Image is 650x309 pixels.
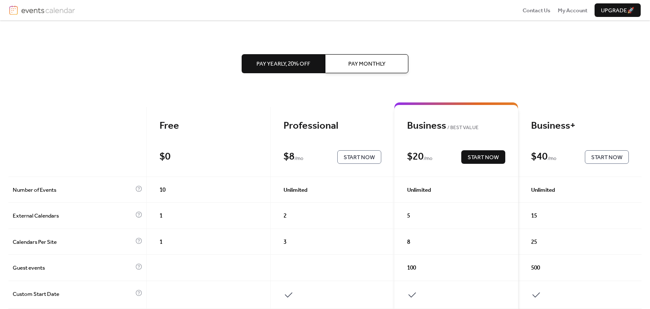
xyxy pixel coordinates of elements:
a: Contact Us [523,6,551,14]
span: 25 [531,238,537,246]
span: 15 [531,212,537,220]
span: Start Now [344,153,375,162]
span: 1 [160,238,162,246]
button: Start Now [461,150,505,164]
span: 2 [284,212,286,220]
div: $ 20 [407,151,424,163]
span: 100 [407,264,416,272]
span: Pay Monthly [348,60,386,68]
span: 3 [284,238,286,246]
span: Upgrade 🚀 [601,6,634,15]
span: My Account [558,6,587,15]
span: 8 [407,238,410,246]
span: / mo [424,154,432,163]
span: Calendars Per Site [13,238,133,246]
span: 10 [160,186,165,194]
div: $ 40 [531,151,548,163]
div: $ 8 [284,151,295,163]
button: Start Now [585,150,629,164]
span: Number of Events [13,186,133,194]
button: Start Now [337,150,381,164]
img: logo [9,6,18,15]
span: BEST VALUE [446,124,479,132]
span: 500 [531,264,540,272]
div: Business+ [531,120,629,132]
span: Unlimited [531,186,555,194]
span: Pay Yearly, 20% off [256,60,310,68]
span: External Calendars [13,212,133,220]
span: Guest events [13,264,133,272]
span: Unlimited [284,186,308,194]
span: 5 [407,212,410,220]
span: Custom Start Date [13,290,133,300]
span: Start Now [468,153,499,162]
div: Professional [284,120,381,132]
button: Pay Yearly, 20% off [242,54,325,73]
div: $ 0 [160,151,171,163]
img: logotype [21,6,75,15]
span: / mo [295,154,303,163]
span: Contact Us [523,6,551,15]
div: Business [407,120,505,132]
div: Free [160,120,257,132]
a: My Account [558,6,587,14]
button: Pay Monthly [325,54,408,73]
span: 1 [160,212,162,220]
span: / mo [548,154,556,163]
span: Unlimited [407,186,431,194]
button: Upgrade🚀 [595,3,641,17]
span: Start Now [591,153,622,162]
